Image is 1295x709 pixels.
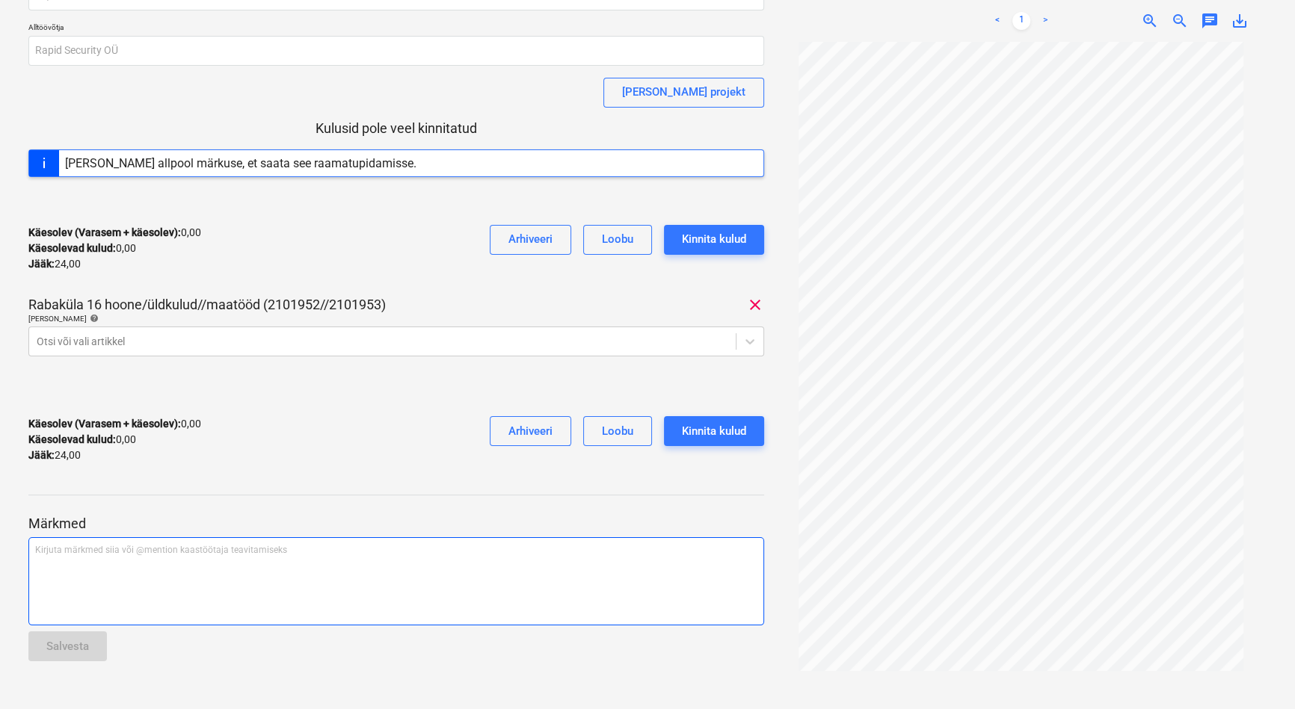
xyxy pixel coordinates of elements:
button: Kinnita kulud [664,225,764,255]
span: zoom_in [1141,12,1159,30]
div: Kinnita kulud [682,421,746,441]
div: [PERSON_NAME] allpool märkuse, et saata see raamatupidamisse. [65,156,416,170]
p: Märkmed [28,515,764,533]
button: Loobu [583,225,652,255]
span: help [87,314,99,323]
p: 0,00 [28,416,201,432]
a: Next page [1036,12,1054,30]
button: [PERSON_NAME] projekt [603,78,764,108]
div: Kinnita kulud [682,229,746,249]
iframe: Chat Widget [1220,637,1295,709]
button: Arhiveeri [490,225,571,255]
p: 0,00 [28,241,136,256]
strong: Käesolev (Varasem + käesolev) : [28,418,181,430]
div: Arhiveeri [508,229,553,249]
button: Loobu [583,416,652,446]
span: clear [746,296,764,314]
button: Kinnita kulud [664,416,764,446]
div: [PERSON_NAME] projekt [622,82,745,102]
p: 24,00 [28,448,81,463]
input: Alltöövõtja [28,36,764,66]
p: Kulusid pole veel kinnitatud [28,120,764,137]
p: 24,00 [28,256,81,272]
strong: Jääk : [28,258,55,270]
div: [PERSON_NAME] [28,314,764,323]
p: Rabaküla 16 hoone/üldkulud//maatööd (2101952//2101953) [28,296,386,314]
p: 0,00 [28,225,201,241]
p: 0,00 [28,432,136,448]
div: Loobu [602,421,633,441]
div: Loobu [602,229,633,249]
span: chat [1201,12,1219,30]
a: Page 1 is your current page [1012,12,1030,30]
a: Previous page [988,12,1006,30]
button: Arhiveeri [490,416,571,446]
p: Alltöövõtja [28,22,764,35]
strong: Käesolevad kulud : [28,433,116,445]
strong: Käesolev (Varasem + käesolev) : [28,226,181,238]
div: Arhiveeri [508,421,553,441]
span: save_alt [1231,12,1249,30]
span: zoom_out [1171,12,1189,30]
strong: Jääk : [28,449,55,461]
strong: Käesolevad kulud : [28,242,116,254]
